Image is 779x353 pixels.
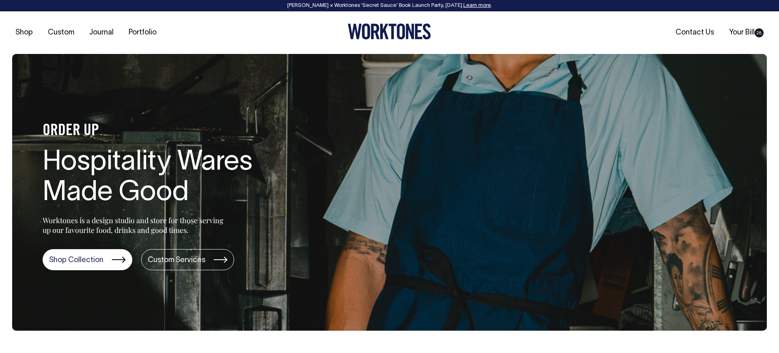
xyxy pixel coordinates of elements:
[463,3,491,8] a: Learn more
[43,249,132,270] a: Shop Collection
[8,3,771,9] div: [PERSON_NAME] × Worktones ‘Secret Sauce’ Book Launch Party, [DATE]. .
[141,249,234,270] a: Custom Services
[43,123,302,140] h4: ORDER UP
[43,148,302,209] h1: Hospitality Wares Made Good
[12,26,36,39] a: Shop
[125,26,160,39] a: Portfolio
[86,26,117,39] a: Journal
[672,26,717,39] a: Contact Us
[726,26,767,39] a: Your Bill28
[43,215,227,235] p: Worktones is a design studio and store for those serving up our favourite food, drinks and good t...
[755,28,764,37] span: 28
[45,26,77,39] a: Custom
